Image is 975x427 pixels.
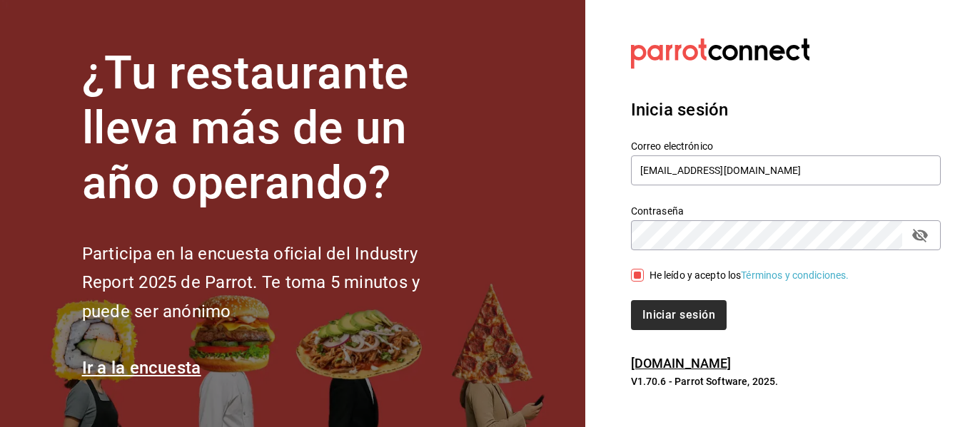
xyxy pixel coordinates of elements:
[631,97,941,123] h3: Inicia sesión
[650,268,849,283] div: He leído y acepto los
[631,356,732,371] a: [DOMAIN_NAME]
[631,206,941,216] label: Contraseña
[82,358,201,378] a: Ir a la encuesta
[908,223,932,247] button: passwordField
[741,269,849,281] a: Términos y condiciones.
[631,374,941,389] p: V1.70.6 - Parrot Software, 2025.
[631,141,941,151] label: Correo electrónico
[631,300,727,330] button: Iniciar sesión
[631,155,941,185] input: Ingresa tu correo electrónico
[82,240,468,326] h2: Participa en la encuesta oficial del Industry Report 2025 de Parrot. Te toma 5 minutos y puede se...
[82,46,468,210] h1: ¿Tu restaurante lleva más de un año operando?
